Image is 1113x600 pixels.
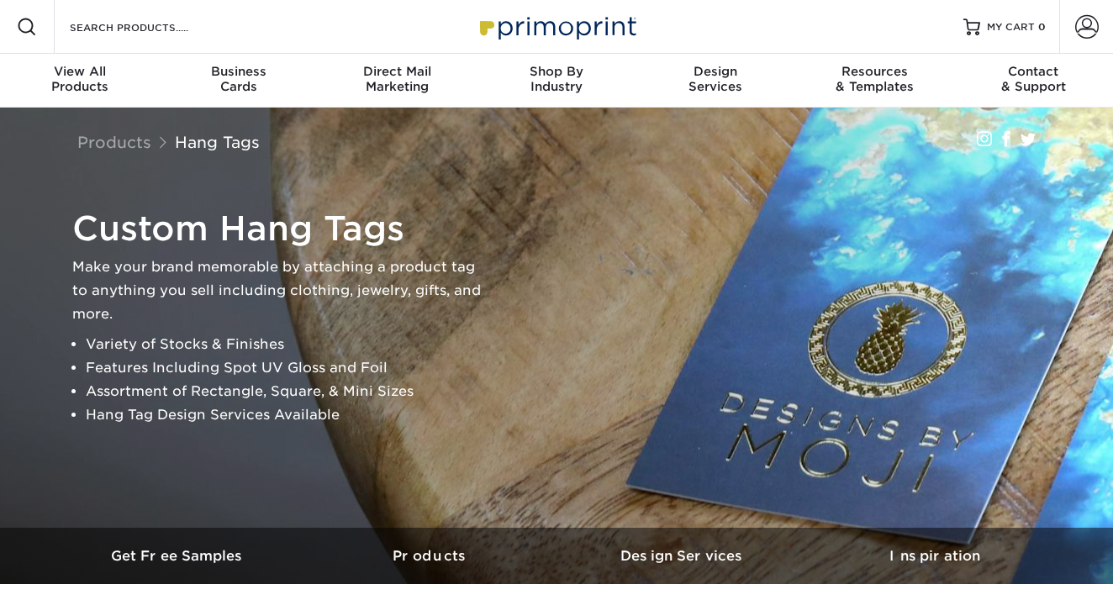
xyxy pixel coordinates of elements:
a: Shop ByIndustry [477,54,636,108]
a: Direct MailMarketing [318,54,477,108]
div: Industry [477,64,636,94]
div: & Templates [795,64,954,94]
a: Products [304,528,556,584]
li: Features Including Spot UV Gloss and Foil [86,356,493,380]
span: MY CART [987,20,1035,34]
div: Cards [159,64,318,94]
li: Variety of Stocks & Finishes [86,333,493,356]
span: Direct Mail [318,64,477,79]
h3: Design Services [556,548,809,564]
a: BusinessCards [159,54,318,108]
div: & Support [954,64,1113,94]
a: Products [77,133,151,151]
a: Get Free Samples [52,528,304,584]
li: Hang Tag Design Services Available [86,403,493,427]
span: Business [159,64,318,79]
img: Primoprint [472,8,641,45]
h3: Products [304,548,556,564]
a: Hang Tags [175,133,260,151]
a: Resources& Templates [795,54,954,108]
input: SEARCH PRODUCTS..... [68,17,232,37]
span: 0 [1038,21,1046,33]
span: Shop By [477,64,636,79]
h3: Inspiration [809,548,1061,564]
a: DesignServices [636,54,795,108]
a: Contact& Support [954,54,1113,108]
a: Inspiration [809,528,1061,584]
h1: Custom Hang Tags [72,208,493,249]
a: Design Services [556,528,809,584]
div: Marketing [318,64,477,94]
span: Contact [954,64,1113,79]
span: Design [636,64,795,79]
h3: Get Free Samples [52,548,304,564]
div: Services [636,64,795,94]
p: Make your brand memorable by attaching a product tag to anything you sell including clothing, jew... [72,255,493,326]
span: Resources [795,64,954,79]
li: Assortment of Rectangle, Square, & Mini Sizes [86,380,493,403]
